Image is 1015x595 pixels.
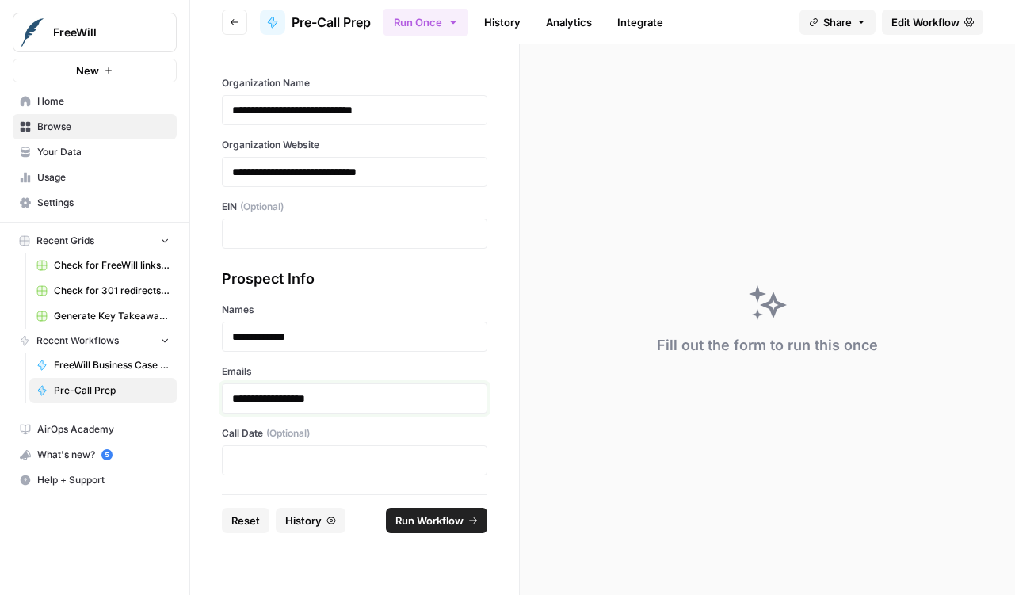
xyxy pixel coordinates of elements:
button: What's new? 5 [13,442,177,467]
button: Recent Workflows [13,329,177,353]
a: Your Data [13,139,177,165]
span: Check for 301 redirects on page Grid [54,284,170,298]
a: Usage [13,165,177,190]
a: 5 [101,449,113,460]
a: Check for 301 redirects on page Grid [29,278,177,303]
span: History [285,513,322,528]
button: Workspace: FreeWill [13,13,177,52]
a: Pre-Call Prep [29,378,177,403]
text: 5 [105,451,109,459]
span: Generate Key Takeaways from Webinar Transcripts [54,309,170,323]
button: Share [799,10,876,35]
button: Run Once [383,9,468,36]
button: Recent Grids [13,229,177,253]
a: Generate Key Takeaways from Webinar Transcripts [29,303,177,329]
a: Browse [13,114,177,139]
a: Settings [13,190,177,215]
span: Recent Grids [36,234,94,248]
span: New [76,63,99,78]
a: AirOps Academy [13,417,177,442]
label: Call Date [222,426,487,441]
a: FreeWill Business Case Generator v2 [29,353,177,378]
span: Edit Workflow [891,14,960,30]
span: Home [37,94,170,109]
a: Edit Workflow [882,10,983,35]
button: New [13,59,177,82]
span: Settings [37,196,170,210]
div: What's new? [13,443,176,467]
span: Pre-Call Prep [54,383,170,398]
span: Recent Workflows [36,334,119,348]
span: Reset [231,513,260,528]
div: Prospect Info [222,268,487,290]
button: Reset [222,508,269,533]
button: Help + Support [13,467,177,493]
a: Analytics [536,10,601,35]
span: Usage [37,170,170,185]
span: Help + Support [37,473,170,487]
a: Integrate [608,10,673,35]
label: Organization Website [222,138,487,152]
label: EIN [222,200,487,214]
span: Share [823,14,852,30]
div: Fill out the form to run this once [657,334,878,357]
span: FreeWill Business Case Generator v2 [54,358,170,372]
span: Browse [37,120,170,134]
a: Pre-Call Prep [260,10,371,35]
a: Home [13,89,177,114]
button: Run Workflow [386,508,487,533]
span: Run Workflow [395,513,464,528]
span: FreeWill [53,25,149,40]
a: Check for FreeWill links on partner's external website [29,253,177,278]
label: Names [222,303,487,317]
button: History [276,508,345,533]
span: Pre-Call Prep [292,13,371,32]
span: (Optional) [266,426,310,441]
label: Organization Name [222,76,487,90]
span: AirOps Academy [37,422,170,437]
span: Check for FreeWill links on partner's external website [54,258,170,273]
span: Your Data [37,145,170,159]
label: Emails [222,364,487,379]
span: (Optional) [240,200,284,214]
img: FreeWill Logo [18,18,47,47]
a: History [475,10,530,35]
